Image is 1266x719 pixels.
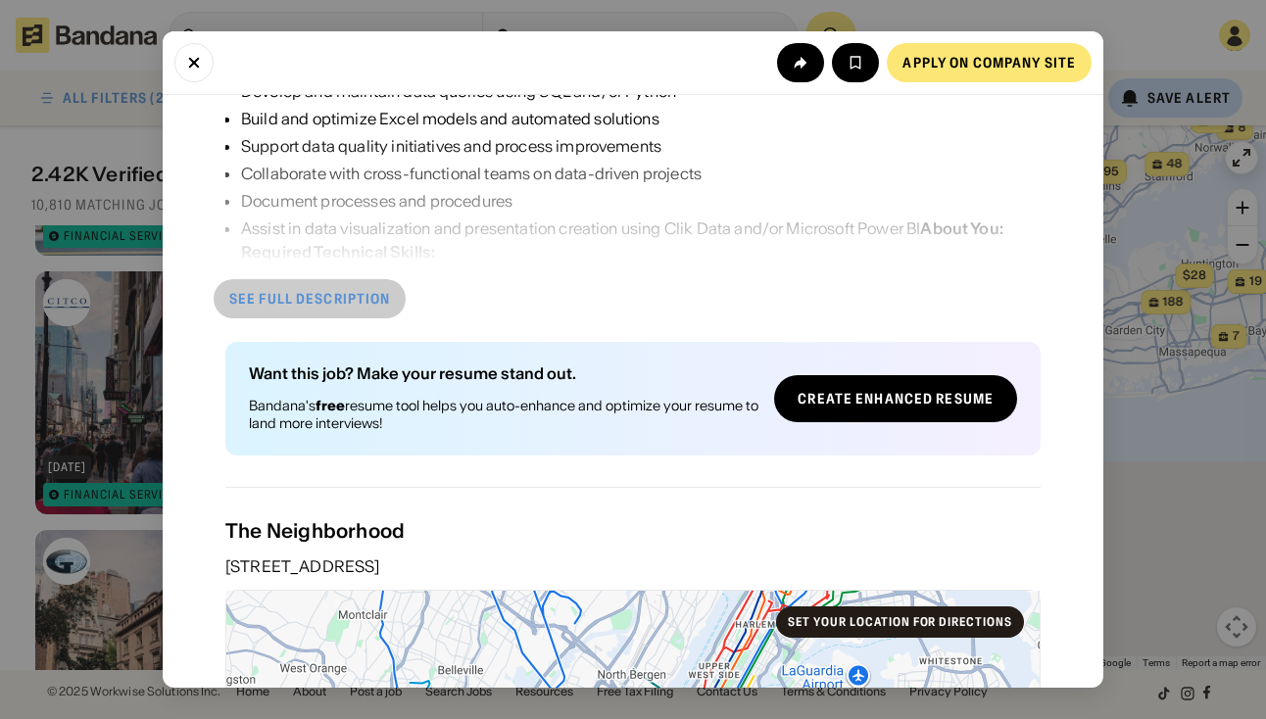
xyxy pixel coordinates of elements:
[241,162,1041,185] div: Collaborate with cross-functional teams on data-driven projects
[316,397,345,414] b: free
[798,392,994,406] div: Create Enhanced Resume
[920,218,1003,238] div: About You:
[249,365,758,381] div: Want this job? Make your resume stand out.
[241,189,1041,213] div: Document processes and procedures
[788,616,1012,628] div: Set your location for directions
[241,216,1041,264] div: Assist in data visualization and presentation creation using Clik Data and/or Microsoft Power BI
[225,519,1041,543] div: The Neighborhood
[174,43,214,82] button: Close
[241,134,1041,158] div: Support data quality initiatives and process improvements
[902,56,1076,70] div: Apply on company site
[241,242,435,262] div: Required Technical Skills:
[249,397,758,432] div: Bandana's resume tool helps you auto-enhance and optimize your resume to land more interviews!
[225,558,1041,574] div: [STREET_ADDRESS]
[241,107,1041,130] div: Build and optimize Excel models and automated solutions
[229,292,390,306] div: See full description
